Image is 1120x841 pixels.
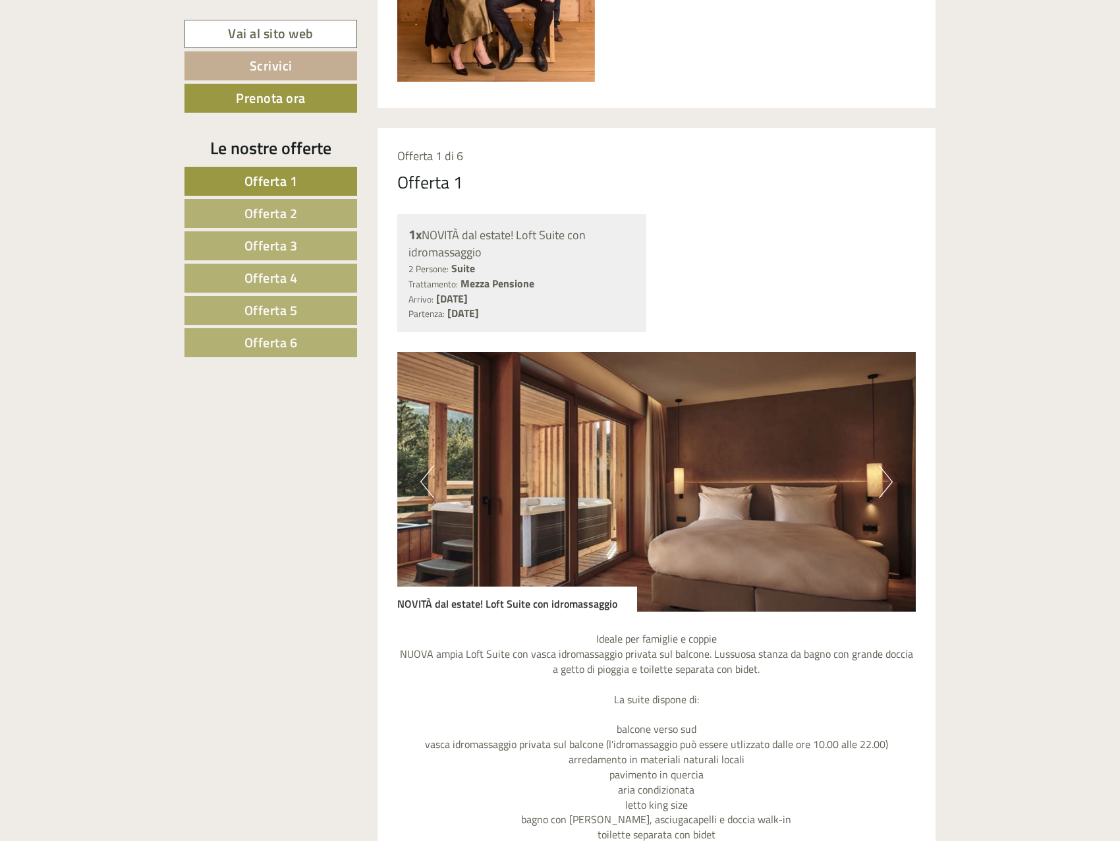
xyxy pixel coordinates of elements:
[436,291,468,306] b: [DATE]
[244,300,298,320] span: Offerta 5
[397,147,463,165] span: Offerta 1 di 6
[397,352,916,612] img: image
[184,136,357,160] div: Le nostre offerte
[408,262,449,275] small: 2 Persone:
[420,465,434,498] button: Previous
[244,203,298,223] span: Offerta 2
[244,332,298,353] span: Offerta 6
[879,465,893,498] button: Next
[244,171,298,191] span: Offerta 1
[184,51,357,80] a: Scrivici
[408,225,636,261] div: NOVITÀ dal estate! Loft Suite con idromassaggio
[447,305,479,321] b: [DATE]
[408,277,458,291] small: Trattamento:
[184,84,357,113] a: Prenota ora
[397,587,637,612] div: NOVITÀ dal estate! Loft Suite con idromassaggio
[397,170,463,194] div: Offerta 1
[408,224,422,245] b: 1x
[461,275,534,291] b: Mezza Pensione
[408,293,434,306] small: Arrivo:
[184,20,357,48] a: Vai al sito web
[451,260,475,276] b: Suite
[408,307,445,320] small: Partenza:
[244,235,298,256] span: Offerta 3
[244,268,298,288] span: Offerta 4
